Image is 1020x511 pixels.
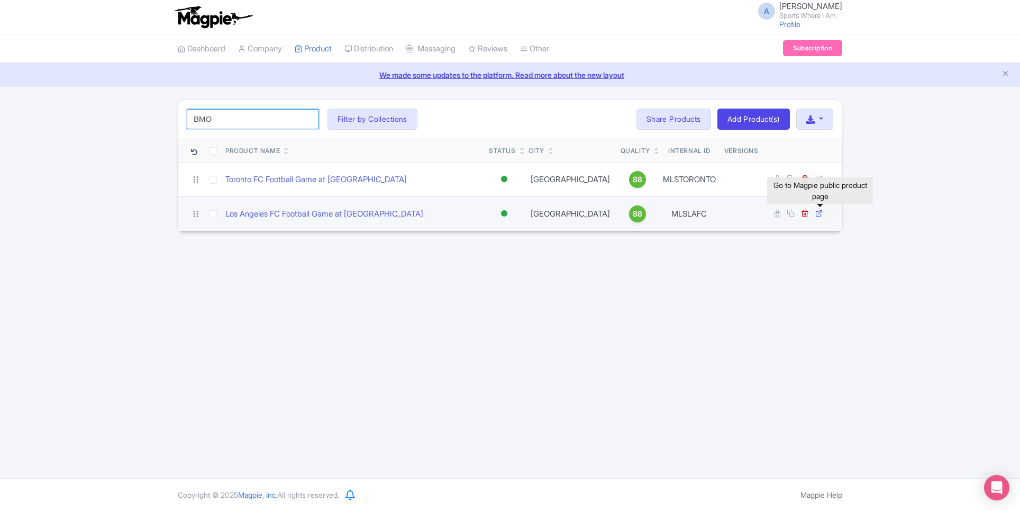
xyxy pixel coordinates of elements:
div: City [529,146,544,156]
span: 88 [633,208,642,220]
a: 88 [621,171,654,188]
a: Company [238,34,282,64]
a: Product [295,34,332,64]
th: Internal ID [659,138,720,163]
th: Versions [720,138,763,163]
td: MLSTORONTO [659,162,720,196]
div: Status [489,146,516,156]
span: 88 [633,174,642,185]
a: Profile [779,20,800,29]
a: Magpie Help [800,490,842,499]
a: Dashboard [178,34,225,64]
a: Reviews [468,34,507,64]
a: Distribution [344,34,393,64]
a: We made some updates to the platform. Read more about the new layout [6,69,1014,80]
a: Toronto FC Football Game at [GEOGRAPHIC_DATA] [225,174,407,186]
button: Close announcement [1001,68,1009,80]
a: Add Product(s) [717,109,790,130]
a: Subscription [783,40,842,56]
img: logo-ab69f6fb50320c5b225c76a69d11143b.png [172,5,254,29]
td: [GEOGRAPHIC_DATA] [524,196,616,231]
a: Share Products [636,109,711,130]
div: Go to Magpie public product page [767,177,873,204]
a: 88 [621,205,654,222]
button: Filter by Collections [327,109,417,130]
span: [PERSON_NAME] [779,1,842,11]
a: Other [520,34,549,64]
div: Product Name [225,146,280,156]
td: [GEOGRAPHIC_DATA] [524,162,616,196]
input: Search product name, city, or interal id [187,109,319,129]
a: Los Angeles FC Football Game at [GEOGRAPHIC_DATA] [225,208,423,220]
small: Sports Where I Am [779,12,842,19]
div: Active [499,172,509,187]
div: Open Intercom Messenger [984,475,1009,500]
div: Quality [621,146,650,156]
span: Magpie, Inc. [238,490,277,499]
div: Active [499,206,509,221]
div: Copyright © 2025 All rights reserved. [171,489,345,500]
a: A [PERSON_NAME] Sports Where I Am [752,2,842,19]
span: A [758,3,775,20]
td: MLSLAFC [659,196,720,231]
a: Messaging [406,34,456,64]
